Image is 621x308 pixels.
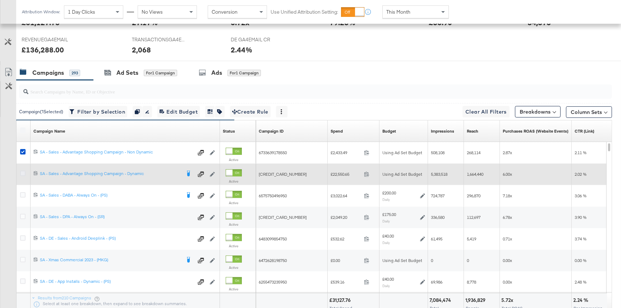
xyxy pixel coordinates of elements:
sub: Daily [382,197,390,202]
span: 5,419 [467,236,476,242]
div: SA - Sales - DABA - Always On - (PS) [40,192,181,198]
a: The maximum amount you're willing to spend on your ads, on average each day or over the lifetime ... [382,128,396,134]
span: 61,495 [431,236,442,242]
a: The total value of the purchase actions divided by spend tracked by your Custom Audience pixel on... [503,128,569,134]
div: Status [223,128,235,134]
label: Use Unified Attribution Setting: [271,9,338,15]
a: Shows the current state of your Ad Campaign. [223,128,235,134]
span: TRANSACTIONSGA4EMAIL [132,36,186,43]
a: The number of people your ad was served to. [467,128,478,134]
div: SA - Xmas Commercial 2023 - (MKG) [40,257,181,263]
div: Impressions [431,128,454,134]
div: 2,068 [132,45,151,55]
span: £22,550.65 [331,171,361,177]
span: 2.48 % [575,279,586,285]
span: £2,049.20 [331,215,361,220]
a: The total amount spent to date. [331,128,343,134]
span: Create Rule [232,107,268,116]
a: SA - DE - App Installs - Dynamic - (PS) [40,279,193,286]
span: No Views [142,9,163,15]
div: Ad Sets [116,69,138,77]
span: 6733639178550 [259,150,287,155]
div: SA - Sales - Advantage Shopping Campaign - Non Dynamic [40,149,193,155]
label: Active [226,201,242,205]
span: 6575750496950 [259,193,287,198]
div: 2.44% [231,45,252,55]
div: Campaigns [32,69,64,77]
sub: Daily [382,284,390,288]
button: Column Sets [566,106,612,118]
div: Campaign Name [33,128,65,134]
span: 1,664,440 [467,171,483,177]
div: £40.00 [382,233,394,239]
a: Your campaign ID. [259,128,284,134]
span: 2.87x [503,150,512,155]
span: £0.00 [331,258,361,263]
span: 3.90 % [575,215,586,220]
a: SA - Sales - Advantage Shopping Campaign - Dynamic [40,171,181,178]
label: Active [226,179,242,184]
span: 0 [467,258,469,263]
div: £200.00 [382,190,396,196]
div: Using Ad Set Budget [382,258,425,263]
div: 1,936,829 [465,297,488,304]
div: Using Ad Set Budget [382,171,425,177]
div: SA - Sales - DPA - Always On - (SR) [40,214,193,220]
div: Ads [211,69,222,77]
button: Create Rule [230,106,271,118]
div: 293 [69,70,80,76]
span: 6.00x [503,171,512,177]
span: This Month [386,9,410,15]
button: Filter by Selection [69,106,127,118]
label: Active [226,244,242,248]
a: SA - Xmas Commercial 2023 - (MKG) [40,257,181,264]
span: 0 [431,258,433,263]
span: 112,697 [467,215,480,220]
span: 69,986 [431,279,442,285]
div: Campaign ( 1 Selected) [19,109,63,115]
span: 268,114 [467,150,480,155]
button: Edit Budget [157,106,200,118]
div: 5.72x [501,297,515,304]
div: for 1 Campaign [144,70,177,76]
span: 3.06 % [575,193,586,198]
span: 2.11 % [575,150,586,155]
span: 724,787 [431,193,445,198]
div: SA - DE - Sales - Android Deeplink - (PS) [40,235,193,241]
a: The number of clicks received on a link in your ad divided by the number of impressions. [575,128,594,134]
div: Using Ad Set Budget [382,150,425,156]
span: Filter by Selection [71,107,125,116]
label: Active [226,222,242,227]
span: 2.02 % [575,171,586,177]
span: 6472628198750 [259,258,287,263]
span: £2,433.49 [331,150,361,155]
div: SA - Sales - Advantage Shopping Campaign - Dynamic [40,171,181,176]
span: £532.62 [331,236,361,242]
div: £40.00 [382,276,394,282]
span: 6.78x [503,215,512,220]
div: 7,084,474 [429,297,453,304]
span: Clear All Filters [465,107,507,116]
span: £539.16 [331,279,361,285]
button: Breakdowns [515,106,561,118]
span: 7.18x [503,193,512,198]
div: for 1 Campaign [227,70,261,76]
a: The number of times your ad was served. On mobile apps an ad is counted as served the first time ... [431,128,454,134]
span: £3,022.64 [331,193,361,198]
span: 5,383,518 [431,171,447,177]
sub: Daily [382,219,390,223]
span: 0.00x [503,258,512,263]
span: Edit Budget [160,107,198,116]
span: 508,108 [431,150,445,155]
sub: Daily [382,240,390,245]
span: Conversion [212,9,238,15]
div: Attribution Window: [22,9,60,14]
div: Purchases ROAS (Website Events) [503,128,569,134]
a: SA - Sales - Advantage Shopping Campaign - Non Dynamic [40,149,193,156]
div: 2.24 % [573,297,590,304]
span: [CREDIT_CARD_NUMBER] [259,215,307,220]
button: Clear All Filters [463,106,510,118]
div: Spend [331,128,343,134]
span: 6255473235950 [259,279,287,285]
span: 6483099854750 [259,236,287,242]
